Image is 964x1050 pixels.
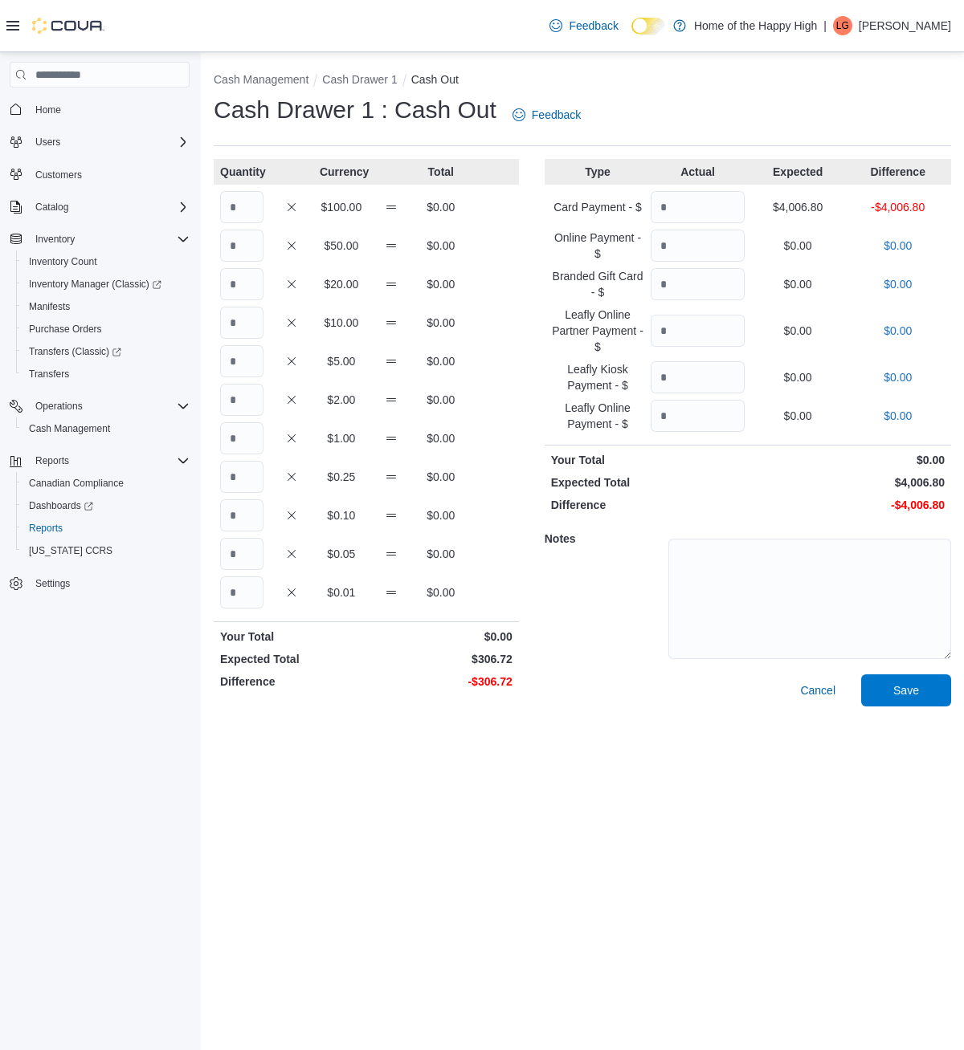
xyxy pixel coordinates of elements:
span: Purchase Orders [22,319,190,339]
p: Actual [651,164,745,180]
p: $0.00 [419,469,463,485]
p: $0.10 [320,507,363,523]
input: Quantity [651,400,745,432]
p: Branded Gift Card - $ [551,268,645,300]
button: Catalog [29,197,75,217]
p: -$306.72 [370,674,513,690]
button: Save [861,674,951,706]
p: Home of the Happy High [694,16,817,35]
input: Quantity [220,191,263,223]
input: Quantity [220,422,263,454]
p: Leafly Online Payment - $ [551,400,645,432]
span: Transfers [29,368,69,381]
p: $0.01 [320,584,363,600]
span: Home [29,99,190,119]
p: $0.00 [851,408,945,424]
p: $0.00 [751,323,845,339]
button: Catalog [3,196,196,218]
button: Inventory Count [16,250,196,273]
p: $0.00 [419,353,463,369]
input: Quantity [651,268,745,300]
button: Canadian Compliance [16,472,196,494]
span: Washington CCRS [22,541,190,560]
p: $0.00 [851,323,945,339]
span: Reports [22,519,190,538]
p: $0.00 [851,238,945,254]
button: Cash Out [411,73,459,86]
span: Users [29,132,190,152]
p: $0.00 [751,408,845,424]
input: Quantity [651,361,745,393]
a: Feedback [506,99,587,131]
span: [US_STATE] CCRS [29,544,112,557]
a: Inventory Count [22,252,104,271]
span: Transfers (Classic) [29,345,121,358]
a: Transfers (Classic) [16,340,196,363]
input: Quantity [220,384,263,416]
p: Card Payment - $ [551,199,645,215]
a: Dashboards [22,496,100,515]
button: Cancel [794,674,842,706]
span: Transfers (Classic) [22,342,190,361]
p: $0.00 [751,452,945,468]
button: [US_STATE] CCRS [16,539,196,562]
p: $0.00 [419,276,463,292]
input: Quantity [220,576,263,608]
a: Cash Management [22,419,116,438]
a: [US_STATE] CCRS [22,541,119,560]
a: Feedback [543,10,624,42]
p: $0.00 [751,238,845,254]
p: -$4,006.80 [751,497,945,513]
span: Dashboards [22,496,190,515]
input: Quantity [220,230,263,262]
span: Settings [35,577,70,590]
span: LG [836,16,849,35]
button: Cash Drawer 1 [322,73,397,86]
input: Quantity [220,461,263,493]
button: Inventory [29,230,81,249]
p: $0.00 [751,369,845,385]
span: Customers [29,165,190,185]
span: Operations [35,400,83,413]
button: Home [3,97,196,120]
p: Difference [851,164,945,180]
span: Manifests [29,300,70,313]
img: Cova [32,18,104,34]
span: Cash Management [29,422,110,435]
p: $0.00 [419,315,463,331]
span: Customers [35,169,82,181]
h5: Notes [545,523,665,555]
input: Dark Mode [631,18,665,35]
span: Save [893,682,919,698]
button: Manifests [16,295,196,318]
span: Canadian Compliance [22,474,190,493]
p: [PERSON_NAME] [859,16,951,35]
a: Reports [22,519,69,538]
button: Settings [3,572,196,595]
p: $100.00 [320,199,363,215]
p: Total [419,164,463,180]
p: $50.00 [320,238,363,254]
span: Users [35,136,60,149]
p: Leafly Online Partner Payment - $ [551,307,645,355]
p: $0.00 [419,507,463,523]
span: Inventory [35,233,75,246]
p: $0.25 [320,469,363,485]
p: $2.00 [320,392,363,408]
button: Users [3,131,196,153]
p: -$4,006.80 [851,199,945,215]
span: Catalog [35,201,68,214]
a: Settings [29,574,76,593]
a: Purchase Orders [22,319,108,339]
p: $10.00 [320,315,363,331]
a: Dashboards [16,494,196,517]
button: Operations [29,397,89,416]
h1: Cash Drawer 1 : Cash Out [214,94,496,126]
span: Reports [29,522,63,535]
p: $306.72 [370,651,513,667]
span: Reports [35,454,69,467]
p: | [823,16,827,35]
button: Reports [16,517,196,539]
a: Customers [29,165,88,185]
